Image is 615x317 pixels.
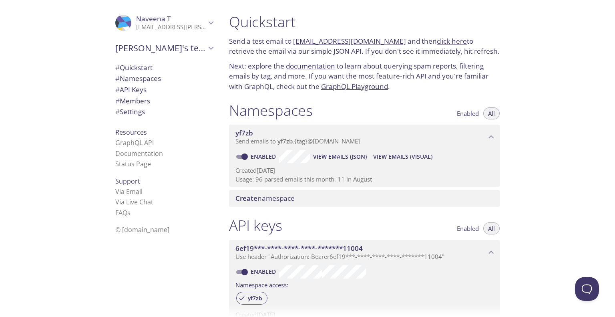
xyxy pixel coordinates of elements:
[437,36,467,46] a: click here
[321,82,388,91] a: GraphQL Playground
[373,152,432,162] span: View Emails (Visual)
[115,138,154,147] a: GraphQL API
[136,23,206,31] p: [EMAIL_ADDRESS][PERSON_NAME][DOMAIN_NAME]
[109,106,219,117] div: Team Settings
[236,292,267,305] div: yf7zb
[229,125,500,149] div: yf7zb namespace
[235,166,493,175] p: Created [DATE]
[109,38,219,59] div: Naveena's team
[235,194,257,203] span: Create
[483,107,500,119] button: All
[115,85,120,94] span: #
[229,190,500,207] div: Create namespace
[575,277,599,301] iframe: Help Scout Beacon - Open
[310,150,370,163] button: View Emails (JSON)
[115,149,163,158] a: Documentation
[115,177,140,186] span: Support
[109,95,219,107] div: Members
[115,63,153,72] span: Quickstart
[229,36,500,57] p: Send a test email to and then to retrieve the email via our simple JSON API. If you don't see it ...
[370,150,436,163] button: View Emails (Visual)
[229,61,500,92] p: Next: explore the to learn about querying spam reports, filtering emails by tag, and more. If you...
[286,61,335,71] a: documentation
[452,222,484,234] button: Enabled
[115,42,206,54] span: [PERSON_NAME]'s team
[452,107,484,119] button: Enabled
[115,107,145,116] span: Settings
[249,268,279,275] a: Enabled
[235,194,295,203] span: namespace
[115,198,153,206] a: Via Live Chat
[229,101,313,119] h1: Namespaces
[115,160,151,168] a: Status Page
[235,279,288,290] label: Namespace access:
[243,295,267,302] span: yf7zb
[109,10,219,36] div: Naveena T
[115,96,120,105] span: #
[115,96,150,105] span: Members
[109,73,219,84] div: Namespaces
[115,63,120,72] span: #
[313,152,367,162] span: View Emails (JSON)
[115,74,120,83] span: #
[115,85,147,94] span: API Keys
[235,128,253,137] span: yf7zb
[109,84,219,95] div: API Keys
[109,62,219,73] div: Quickstart
[115,225,169,234] span: © [DOMAIN_NAME]
[483,222,500,234] button: All
[115,74,161,83] span: Namespaces
[136,14,171,23] span: Naveena T
[115,128,147,137] span: Resources
[235,137,360,145] span: Send emails to . {tag} @[DOMAIN_NAME]
[293,36,406,46] a: [EMAIL_ADDRESS][DOMAIN_NAME]
[127,208,131,217] span: s
[249,153,279,160] a: Enabled
[229,216,282,234] h1: API keys
[277,137,293,145] span: yf7zb
[115,208,131,217] a: FAQ
[235,175,493,184] p: Usage: 96 parsed emails this month, 11 in August
[115,187,143,196] a: Via Email
[229,13,500,31] h1: Quickstart
[115,107,120,116] span: #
